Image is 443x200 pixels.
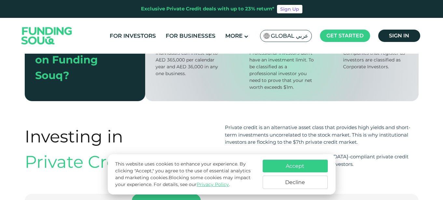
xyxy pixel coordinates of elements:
[389,33,409,39] span: Sign in
[249,50,314,91] div: Professional investors don’t have an investment limit. To be classified as a professional investo...
[25,124,218,149] div: Investing in
[378,30,420,42] a: Sign in
[154,181,230,187] span: For details, see our .
[225,124,419,146] div: Private credit is an alternative asset class that provides high yields and short-term investments...
[225,33,242,39] span: More
[263,160,328,172] button: Accept
[115,175,251,187] span: Blocking some cookies may impact your experience.
[25,149,218,175] div: Private Credit
[115,161,256,188] p: This website uses cookies to enhance your experience. By clicking "Accept," you agree to the use ...
[271,32,308,40] span: Global عربي
[141,5,274,13] div: Exclusive Private Credit deals with up to 23% return*
[264,33,270,39] img: SA Flag
[326,33,364,39] span: Get started
[197,181,229,187] a: Privacy Policy
[108,31,158,41] a: For Investors
[164,31,217,41] a: For Businesses
[156,50,221,77] div: Individuals can invest up to AED 365,000 per calendar year and AED 36,000 in any one business.
[35,36,125,83] div: Who can invest on Funding Souq?
[263,176,328,189] button: Decline
[343,50,408,70] div: Companies that register as investors are classified as Corporate Investors.
[15,20,79,52] img: Logo
[225,153,419,168] div: At Funding Souq, we offer [DEMOGRAPHIC_DATA]-compliant private credit opportunities to individual...
[277,5,302,13] a: Sign Up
